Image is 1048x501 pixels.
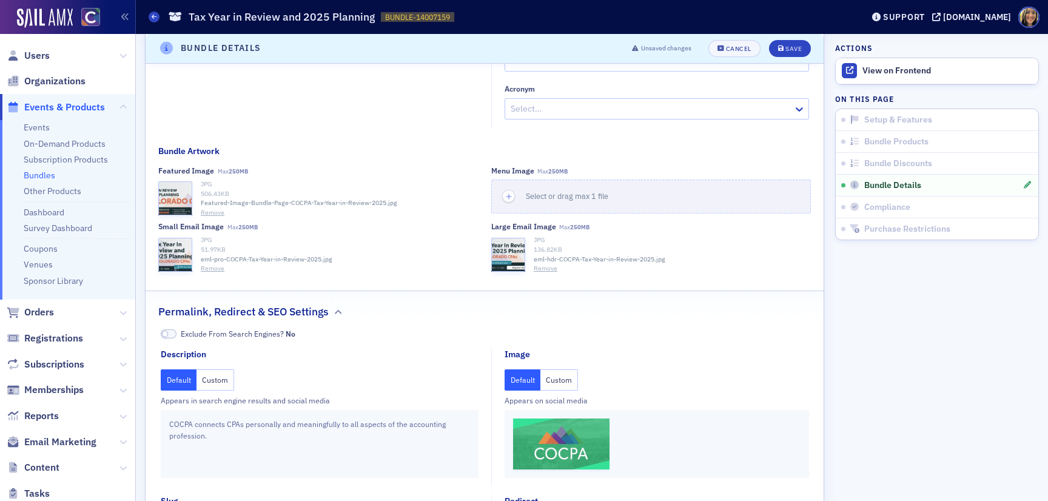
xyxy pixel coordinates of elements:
div: Menu Image [491,166,534,175]
a: Reports [7,409,59,423]
img: SailAMX [17,8,73,28]
span: Max [537,167,568,175]
span: eml-hdr-COCPA-Tax-Year-in-Review-2025.jpg [534,255,665,264]
a: View Homepage [73,8,100,29]
a: Orders [7,306,54,319]
a: Events [24,122,50,133]
a: Memberships [7,383,84,397]
div: Appears on social media [505,395,809,406]
span: Max [218,167,248,175]
span: Orders [24,306,54,319]
span: Content [24,461,59,474]
a: Coupons [24,243,58,254]
span: Email Marketing [24,435,96,449]
span: Compliance [864,202,910,213]
button: Custom [196,369,234,391]
a: Registrations [7,332,83,345]
span: Reports [24,409,59,423]
div: [DOMAIN_NAME] [943,12,1011,22]
div: Support [883,12,925,22]
a: Subscription Products [24,154,108,165]
a: Other Products [24,186,81,197]
span: Registrations [24,332,83,345]
span: No [286,329,295,338]
span: Profile [1018,7,1040,28]
span: Subscriptions [24,358,84,371]
button: Cancel [708,40,761,57]
span: Max [559,223,589,231]
a: Content [7,461,59,474]
a: Users [7,49,50,62]
a: Venues [24,259,53,270]
a: Dashboard [24,207,64,218]
div: JPG [534,235,811,245]
div: Acronym [505,84,535,93]
div: Image [505,348,530,361]
a: Events & Products [7,101,105,114]
div: COCPA connects CPAs personally and meaningfully to all aspects of the accounting profession. [161,410,479,478]
button: Remove [201,208,224,218]
a: Tasks [7,487,50,500]
span: 250MB [570,223,589,231]
span: Max [227,223,258,231]
img: SailAMX [81,8,100,27]
span: 250MB [238,223,258,231]
div: View on Frontend [862,66,1032,76]
span: Exclude From Search Engines? [181,328,295,339]
div: Small Email Image [158,222,224,231]
div: Featured Image [158,166,214,175]
span: Bundle Discounts [864,158,932,169]
h4: On this page [835,93,1039,104]
span: Memberships [24,383,84,397]
span: Select or drag max 1 file [526,191,608,201]
div: 506.43 KB [201,189,479,199]
a: Organizations [7,75,86,88]
button: Custom [540,369,578,391]
span: No [161,329,176,338]
div: Description [161,348,206,361]
div: Appears in search engine results and social media [161,395,479,406]
div: JPG [201,180,479,189]
a: Subscriptions [7,358,84,371]
div: Bundle Artwork [158,145,220,158]
span: Purchase Restrictions [864,224,950,235]
h4: Bundle Details [181,42,261,55]
div: Save [785,45,802,52]
span: Users [24,49,50,62]
button: Remove [534,264,557,274]
h2: Permalink, Redirect & SEO Settings [158,304,329,320]
a: Sponsor Library [24,275,83,286]
div: 51.97 KB [201,245,479,255]
span: Bundle Products [864,136,929,147]
span: Bundle Details [864,180,921,191]
button: [DOMAIN_NAME] [932,13,1015,21]
a: On-Demand Products [24,138,106,149]
a: Email Marketing [7,435,96,449]
div: JPG [201,235,479,245]
div: 136.82 KB [534,245,811,255]
a: Survey Dashboard [24,223,92,234]
span: eml-pro-COCPA-Tax-Year-in-Review-2025.jpg [201,255,332,264]
button: Default [161,369,197,391]
span: Events & Products [24,101,105,114]
span: Featured-Image-Bundle-Page-COCPA-Tax-Year-in-Review-2025.jpg [201,198,397,208]
button: Default [505,369,541,391]
span: Organizations [24,75,86,88]
span: 250MB [548,167,568,175]
button: Save [769,40,811,57]
span: Setup & Features [864,115,932,126]
span: 250MB [229,167,248,175]
div: Cancel [726,45,751,52]
a: View on Frontend [836,58,1038,84]
span: Unsaved changes [641,44,691,53]
h4: Actions [835,42,873,53]
div: Large Email Image [491,222,556,231]
h1: Tax Year in Review and 2025 Planning [189,10,375,24]
button: Remove [201,264,224,274]
a: Bundles [24,170,55,181]
button: Select or drag max 1 file [491,180,811,214]
span: BUNDLE-14007159 [385,12,450,22]
span: Tasks [24,487,50,500]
